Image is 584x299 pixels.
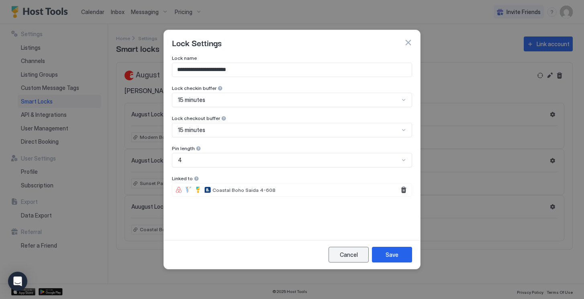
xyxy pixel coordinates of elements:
[172,175,193,181] span: Linked to
[372,247,412,262] button: Save
[172,145,195,151] span: Pin length
[178,126,205,134] span: 15 minutes
[172,85,216,91] span: Lock checkin buffer
[386,250,398,259] div: Save
[172,55,197,61] span: Lock name
[329,247,369,262] button: Cancel
[178,96,205,104] span: 15 minutes
[172,37,222,49] span: Lock Settings
[212,187,276,193] span: Coastal Boho Saida 4-608
[8,272,27,291] div: Open Intercom Messenger
[178,157,182,164] span: 4
[399,185,408,195] button: Remove
[172,63,412,77] input: Input Field
[340,250,358,259] div: Cancel
[172,115,220,121] span: Lock checkout buffer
